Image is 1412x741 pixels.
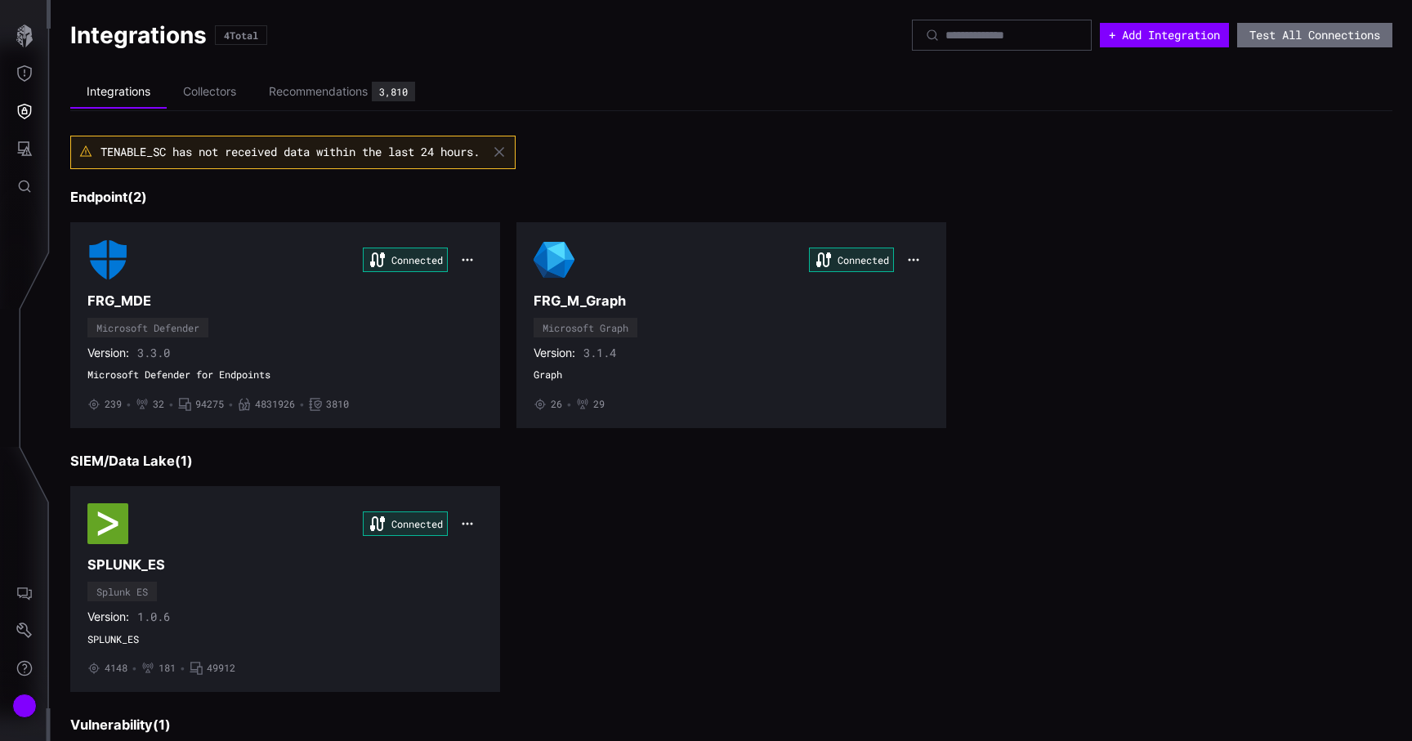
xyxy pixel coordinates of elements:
[105,662,127,675] span: 4148
[70,716,1392,734] h3: Vulnerability ( 1 )
[96,587,148,596] div: Splunk ES
[153,398,164,411] span: 32
[299,398,305,411] span: •
[87,633,483,646] span: SPLUNK_ES
[87,609,129,624] span: Version:
[326,398,349,411] span: 3810
[159,662,176,675] span: 181
[137,609,170,624] span: 1.0.6
[379,87,408,96] div: 3,810
[126,398,132,411] span: •
[809,248,894,272] div: Connected
[195,398,224,411] span: 94275
[363,248,448,272] div: Connected
[534,346,575,360] span: Version:
[96,323,199,333] div: Microsoft Defender
[87,556,483,574] h3: SPLUNK_ES
[1237,23,1392,47] button: Test All Connections
[228,398,234,411] span: •
[269,84,368,99] div: Recommendations
[363,511,448,536] div: Connected
[566,398,572,411] span: •
[167,76,252,108] li: Collectors
[70,76,167,109] li: Integrations
[87,239,128,280] img: Microsoft Defender
[534,292,929,310] h3: FRG_M_Graph
[543,323,628,333] div: Microsoft Graph
[87,346,129,360] span: Version:
[87,368,483,382] span: Microsoft Defender for Endpoints
[101,144,480,159] span: TENABLE_SC has not received data within the last 24 hours.
[87,503,128,544] img: Splunk ES
[207,662,235,675] span: 49912
[593,398,605,411] span: 29
[70,189,1392,206] h3: Endpoint ( 2 )
[70,20,207,50] h1: Integrations
[87,292,483,310] h3: FRG_MDE
[137,346,170,360] span: 3.3.0
[255,398,295,411] span: 4831926
[180,662,185,675] span: •
[132,662,137,675] span: •
[1100,23,1229,47] button: + Add Integration
[534,239,574,280] img: Microsoft Graph
[70,453,1392,470] h3: SIEM/Data Lake ( 1 )
[168,398,174,411] span: •
[224,30,258,40] div: 4 Total
[551,398,562,411] span: 26
[583,346,616,360] span: 3.1.4
[534,368,929,382] span: Graph
[105,398,122,411] span: 239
